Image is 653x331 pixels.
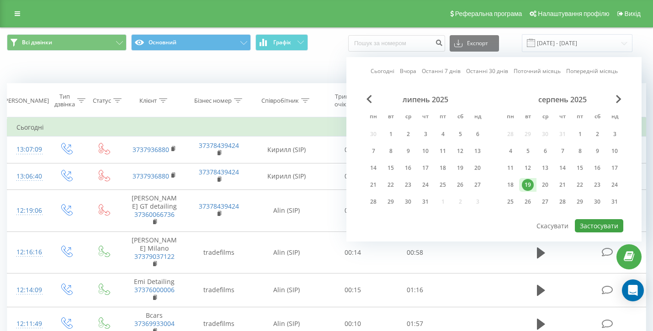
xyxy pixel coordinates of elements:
[502,195,519,209] div: пн 25 серп 2025 р.
[502,144,519,158] div: пн 4 серп 2025 р.
[3,97,49,105] div: [PERSON_NAME]
[519,161,536,175] div: вт 12 серп 2025 р.
[472,145,483,157] div: 13
[451,127,469,141] div: сб 5 лип 2025 р.
[454,128,466,140] div: 5
[251,189,321,231] td: Alin (SIP)
[453,110,467,124] abbr: субота
[554,144,571,158] div: чт 7 серп 2025 р.
[399,144,417,158] div: ср 9 лип 2025 р.
[451,178,469,192] div: сб 26 лип 2025 р.
[382,127,399,141] div: вт 1 лип 2025 р.
[514,67,561,75] a: Поточний місяць
[606,144,623,158] div: нд 10 серп 2025 р.
[454,179,466,191] div: 26
[419,162,431,174] div: 17
[251,273,321,307] td: Alin (SIP)
[575,219,623,232] button: Застосувати
[472,128,483,140] div: 6
[417,195,434,209] div: чт 31 лип 2025 р.
[187,231,252,273] td: tradefilms
[538,110,552,124] abbr: середа
[608,110,621,124] abbr: неділя
[194,97,232,105] div: Бізнес номер
[469,178,486,192] div: нд 27 лип 2025 р.
[273,39,291,46] span: Графік
[471,110,484,124] abbr: неділя
[133,172,169,180] a: 3737936880
[199,168,239,176] a: 37378439424
[321,137,383,163] td: 00:06
[385,128,397,140] div: 1
[399,127,417,141] div: ср 2 лип 2025 р.
[591,145,603,157] div: 9
[384,110,398,124] abbr: вівторок
[437,162,449,174] div: 18
[472,162,483,174] div: 20
[139,97,157,105] div: Клієнт
[519,144,536,158] div: вт 5 серп 2025 р.
[591,128,603,140] div: 2
[251,231,321,273] td: Alin (SIP)
[450,35,499,52] button: Експорт
[591,179,603,191] div: 23
[437,145,449,157] div: 11
[469,127,486,141] div: нд 6 лип 2025 р.
[571,195,589,209] div: пт 29 серп 2025 р.
[131,34,251,51] button: Основний
[574,128,586,140] div: 1
[466,67,508,75] a: Останні 30 днів
[366,95,372,103] span: Previous Month
[7,34,127,51] button: Всі дзвінки
[571,161,589,175] div: пт 15 серп 2025 р.
[321,189,383,231] td: 00:37
[609,145,621,157] div: 10
[606,195,623,209] div: нд 31 серп 2025 р.
[384,273,446,307] td: 01:16
[454,162,466,174] div: 19
[385,162,397,174] div: 15
[589,178,606,192] div: сб 23 серп 2025 р.
[16,168,38,185] div: 13:06:40
[609,128,621,140] div: 3
[419,128,431,140] div: 3
[557,196,568,208] div: 28
[504,145,516,157] div: 4
[93,97,111,105] div: Статус
[134,319,175,328] a: 37369933004
[554,195,571,209] div: чт 28 серп 2025 р.
[134,252,175,261] a: 37379037122
[571,178,589,192] div: пт 22 серп 2025 р.
[255,34,308,51] button: Графік
[251,137,321,163] td: Кирилл (SIP)
[399,178,417,192] div: ср 23 лип 2025 р.
[589,127,606,141] div: сб 2 серп 2025 р.
[187,273,252,307] td: tradefilms
[451,161,469,175] div: сб 19 лип 2025 р.
[16,141,38,158] div: 13:07:09
[122,273,187,307] td: Emi Detailing
[502,161,519,175] div: пн 11 серп 2025 р.
[574,179,586,191] div: 22
[531,219,573,232] button: Скасувати
[625,10,641,17] span: Вихід
[574,196,586,208] div: 29
[365,95,486,104] div: липень 2025
[22,39,52,46] span: Всі дзвінки
[401,110,415,124] abbr: середа
[365,161,382,175] div: пн 14 лип 2025 р.
[606,127,623,141] div: нд 3 серп 2025 р.
[469,144,486,158] div: нд 13 лип 2025 р.
[385,179,397,191] div: 22
[434,127,451,141] div: пт 4 лип 2025 р.
[417,161,434,175] div: чт 17 лип 2025 р.
[574,162,586,174] div: 15
[366,110,380,124] abbr: понеділок
[365,144,382,158] div: пн 7 лип 2025 р.
[437,179,449,191] div: 25
[199,202,239,210] a: 37378439424
[382,144,399,158] div: вт 8 лип 2025 р.
[434,161,451,175] div: пт 18 лип 2025 р.
[437,128,449,140] div: 4
[434,144,451,158] div: пт 11 лип 2025 р.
